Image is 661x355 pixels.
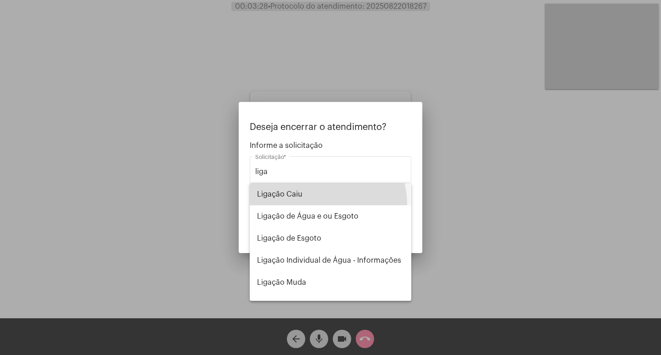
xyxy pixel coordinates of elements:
span: Ligação de Esgoto [257,227,404,249]
p: Deseja encerrar o atendimento? [250,122,411,132]
span: Religação (informações sobre) [257,293,404,316]
span: Ligação Individual de Água - Informações [257,249,404,271]
span: Ligação Caiu [257,183,404,205]
span: Informe a solicitação [250,141,411,150]
span: Ligação de Água e ou Esgoto [257,205,404,227]
span: Ligação Muda [257,271,404,293]
input: Buscar solicitação [255,168,406,176]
